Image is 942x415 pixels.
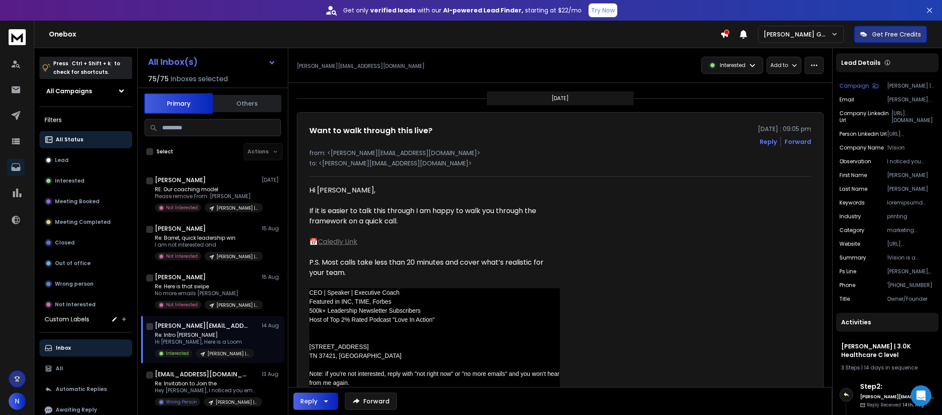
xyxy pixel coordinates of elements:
button: Forward [345,393,397,410]
button: All Inbox(s) [141,53,283,70]
p: Lead [55,157,69,164]
p: Interested [720,62,746,69]
p: Observation [839,158,871,165]
p: [PERSON_NAME] | 3.0K Healthcare C level [208,351,249,357]
p: [URL][DOMAIN_NAME][PERSON_NAME] [887,131,935,137]
button: All [39,360,132,377]
button: Meeting Booked [39,193,132,210]
p: Re: Intro [PERSON_NAME] [155,332,254,339]
p: Reply Received [867,402,924,408]
div: | [841,364,933,371]
p: Ps Line [839,268,856,275]
p: Please remove From: [PERSON_NAME] [155,193,258,200]
button: Reply [293,393,338,410]
p: to: <[PERSON_NAME][EMAIL_ADDRESS][DOMAIN_NAME]> [309,159,811,168]
p: Email [839,96,854,103]
p: from: <[PERSON_NAME][EMAIL_ADDRESS][DOMAIN_NAME]> [309,149,811,157]
button: Lead [39,152,132,169]
button: N [9,393,26,410]
p: [PERSON_NAME] | 3.0K Healthcare C level [887,82,935,89]
div: Note: if you're not interested, reply with "not right now" or "no more emails" and you won't hear... [309,369,560,388]
img: logo [9,29,26,45]
div: Open Intercom Messenger [911,385,931,406]
div: Reply [300,397,317,406]
div: 500k+ Leadership Newsletter Subscribers Host of Top 2% Rated Podcast "Love In Action" [309,306,560,324]
p: [PERSON_NAME] | 3.0K Healthcare C level [217,302,258,308]
button: Primary [144,93,213,114]
p: Meeting Booked [55,198,100,205]
p: [PERSON_NAME] | 4.2K Healthcare C level [217,253,258,260]
strong: AI-powered Lead Finder, [443,6,523,15]
p: [URL][DOMAIN_NAME] [891,110,935,124]
h3: Inboxes selected [170,74,228,84]
h1: All Inbox(s) [148,58,198,66]
p: [PERSON_NAME] [887,172,935,179]
p: Category [839,227,864,234]
p: Out of office [55,260,91,267]
p: I am not interested and [155,241,258,248]
h6: [PERSON_NAME][EMAIL_ADDRESS][DOMAIN_NAME] [860,394,935,400]
p: Website [839,241,860,247]
p: [PERSON_NAME], would you be the best person to speak to about transforming leadership and culture... [887,268,935,275]
p: [PERSON_NAME][EMAIL_ADDRESS][DOMAIN_NAME] [887,96,935,103]
p: Add to [770,62,788,69]
div: Hi [PERSON_NAME], [309,185,560,195]
button: Wrong person [39,275,132,293]
p: All Status [56,136,83,143]
p: Phone [839,282,855,289]
p: marketing solutions [887,227,935,234]
p: [PERSON_NAME] [887,186,935,192]
p: All [56,365,63,372]
a: Caledly Link [318,237,357,247]
p: No more emails [PERSON_NAME] [155,290,258,297]
p: [URL][DOMAIN_NAME] [887,241,935,247]
p: Hey [PERSON_NAME], I noticed you empower [155,387,258,394]
p: Title [839,296,850,302]
p: 15 Aug [262,225,281,232]
div: CEO | Speaker | Executive Coach [309,288,560,297]
div: P.S. Most calls take less than 20 minutes and cover what’s realistic for your team. [309,257,560,278]
p: [PERSON_NAME][EMAIL_ADDRESS][DOMAIN_NAME] [297,63,425,70]
h1: [PERSON_NAME] [155,273,206,281]
p: First Name [839,172,867,179]
p: Campaign [839,82,869,89]
p: Hi [PERSON_NAME], Here is a Loom [155,339,254,345]
p: [DATE] [552,95,569,102]
p: [PERSON_NAME] | 4.2K Healthcare C level [217,205,258,211]
p: loremipsumd sitamet, consecte adipisci, elitseddoeiu temporinci utlaboree, doloremag aliquaeni, a... [887,199,935,206]
div: 📅 [309,237,560,247]
p: Company Name [839,144,884,151]
button: Reply [760,137,777,146]
button: Campaign [839,82,879,89]
p: Lead Details [841,58,881,67]
p: Try Now [591,6,615,15]
span: 14th, Aug [903,402,924,408]
p: Not Interested [166,302,198,308]
p: Wrong Person [166,399,197,405]
span: Ctrl + Shift + k [70,58,112,68]
p: 1Vision is a marketing solutions provider specializing in print, digital, fulfillment, and direct... [887,254,935,261]
div: Featured in INC, TIME, Forbes [309,297,560,306]
h1: [PERSON_NAME][EMAIL_ADDRESS][DOMAIN_NAME] [155,321,249,330]
h3: Custom Labels [45,315,89,323]
div: [STREET_ADDRESS] [309,342,560,351]
p: [DATE] : 09:05 pm [758,125,811,133]
p: I noticed you create tailored marketing solutions to help brands improve and grow. [887,158,935,165]
p: Awaiting Reply [56,406,97,413]
p: Interested [166,350,189,357]
p: Get only with our starting at $22/mo [343,6,582,15]
button: Try Now [589,3,617,17]
p: Wrong person [55,281,94,287]
strong: verified leads [370,6,416,15]
p: [PERSON_NAME] | 2K Podcast and Workshop [216,399,257,406]
p: Closed [55,239,75,246]
h1: All Campaigns [46,87,92,95]
h1: [EMAIL_ADDRESS][DOMAIN_NAME] [155,370,249,378]
p: [PERSON_NAME] Group [764,30,831,39]
p: Person Linkedin Url [839,131,887,137]
p: 14 Aug [262,322,281,329]
button: Interested [39,172,132,189]
p: Not Interested [166,253,198,259]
